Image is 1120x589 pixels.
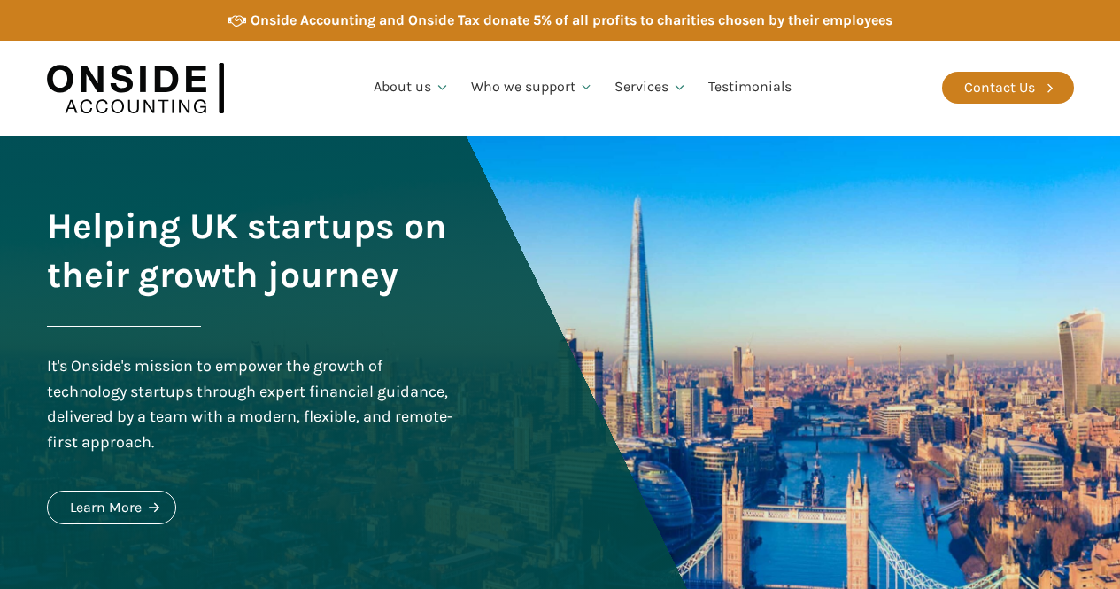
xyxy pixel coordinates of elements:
h1: Helping UK startups on their growth journey [47,202,458,299]
a: Testimonials [698,58,802,118]
a: Learn More [47,491,176,524]
a: Contact Us [942,72,1074,104]
img: Onside Accounting [47,54,224,122]
div: Learn More [70,496,142,519]
div: It's Onside's mission to empower the growth of technology startups through expert financial guida... [47,353,458,455]
a: Services [604,58,698,118]
a: Who we support [460,58,605,118]
div: Onside Accounting and Onside Tax donate 5% of all profits to charities chosen by their employees [251,9,892,32]
a: About us [363,58,460,118]
div: Contact Us [964,76,1035,99]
